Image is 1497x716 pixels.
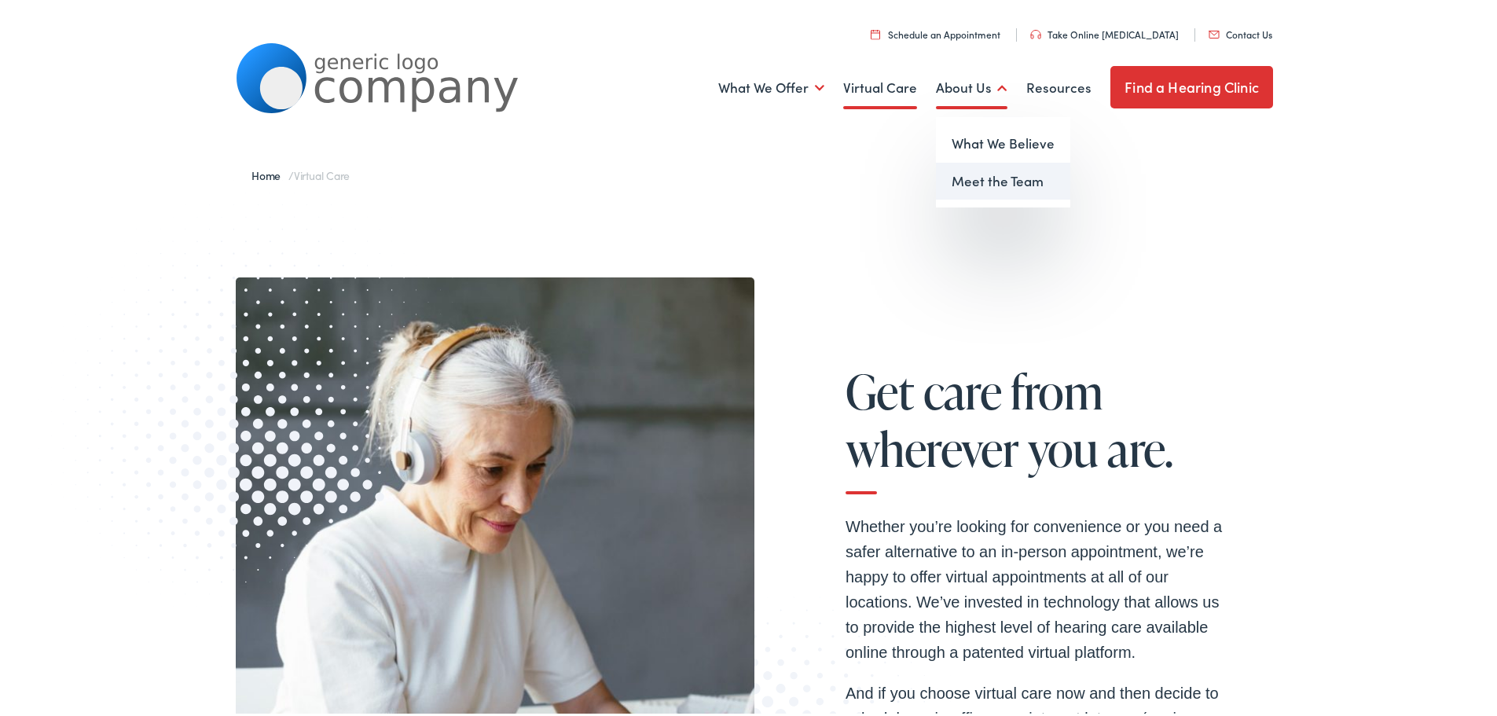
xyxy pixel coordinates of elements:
p: Whether you’re looking for convenience or you need a safer alternative to an in-person appointmen... [846,511,1223,662]
span: from [1011,362,1103,414]
span: care [923,362,1002,414]
img: Graphic image with a halftone pattern, contributing to the site's visual design. [39,177,453,604]
a: What We Offer [718,56,824,114]
img: utility icon [1030,27,1041,36]
img: utility icon [871,26,880,36]
a: Resources [1026,56,1092,114]
a: Take Online [MEDICAL_DATA] [1030,24,1179,38]
img: utility icon [1209,28,1220,35]
span: Get [846,362,914,414]
a: What We Believe [936,122,1070,160]
a: About Us [936,56,1007,114]
span: are. [1107,420,1173,472]
span: / [251,164,350,180]
a: Virtual Care [843,56,917,114]
span: wherever [846,420,1018,472]
a: Home [251,164,288,180]
a: Find a Hearing Clinic [1110,63,1273,105]
a: Contact Us [1209,24,1272,38]
a: Schedule an Appointment [871,24,1000,38]
span: Virtual Care [294,164,350,180]
span: you [1028,420,1099,472]
a: Meet the Team [936,160,1070,197]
